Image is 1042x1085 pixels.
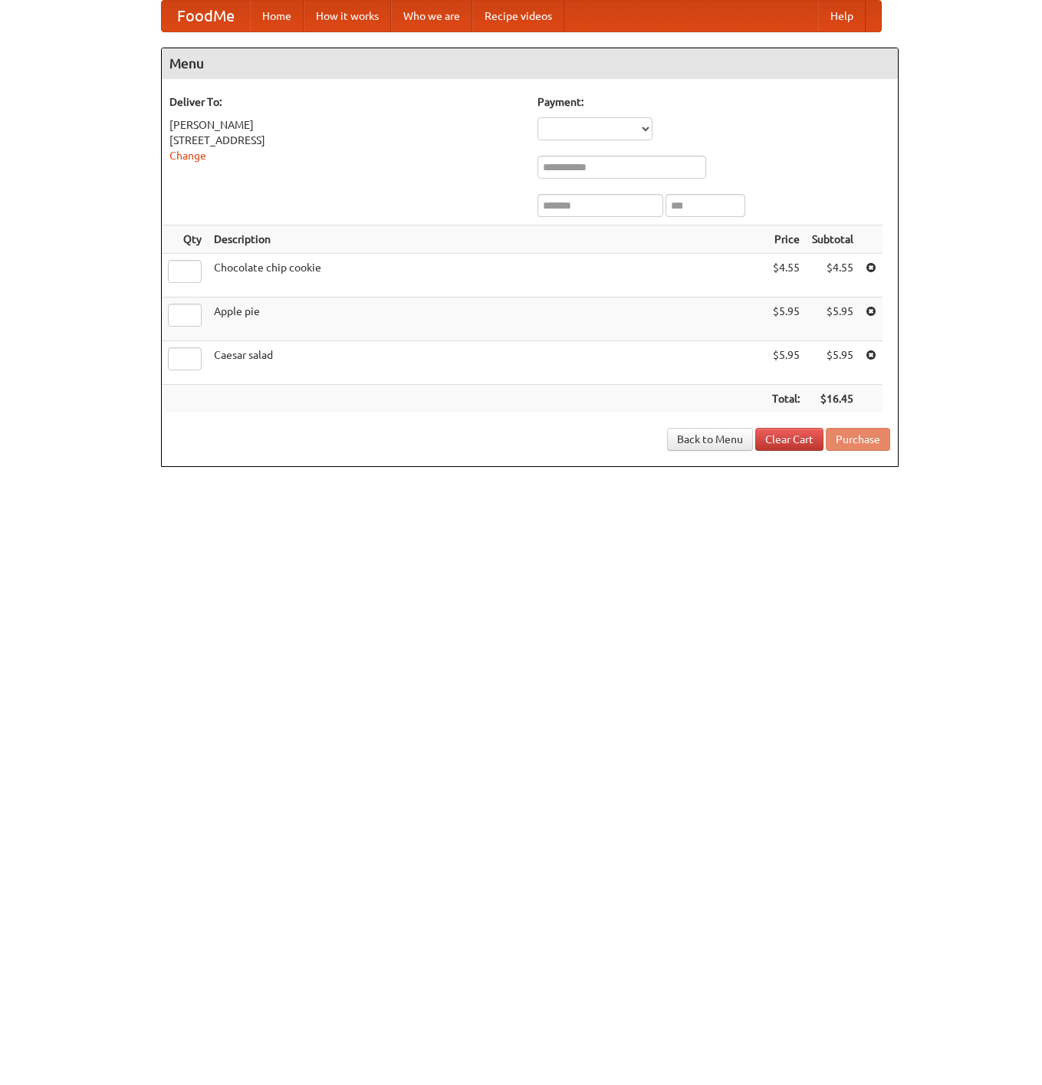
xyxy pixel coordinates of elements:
[304,1,391,31] a: How it works
[391,1,472,31] a: Who we are
[766,225,806,254] th: Price
[162,225,208,254] th: Qty
[806,254,860,298] td: $4.55
[208,341,766,385] td: Caesar salad
[472,1,564,31] a: Recipe videos
[169,94,522,110] h5: Deliver To:
[162,1,250,31] a: FoodMe
[766,341,806,385] td: $5.95
[208,225,766,254] th: Description
[537,94,890,110] h5: Payment:
[766,298,806,341] td: $5.95
[766,254,806,298] td: $4.55
[169,150,206,162] a: Change
[250,1,304,31] a: Home
[818,1,866,31] a: Help
[806,225,860,254] th: Subtotal
[169,117,522,133] div: [PERSON_NAME]
[826,428,890,451] button: Purchase
[766,385,806,413] th: Total:
[667,428,753,451] a: Back to Menu
[208,254,766,298] td: Chocolate chip cookie
[755,428,823,451] a: Clear Cart
[208,298,766,341] td: Apple pie
[806,341,860,385] td: $5.95
[806,385,860,413] th: $16.45
[169,133,522,148] div: [STREET_ADDRESS]
[806,298,860,341] td: $5.95
[162,48,898,79] h4: Menu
